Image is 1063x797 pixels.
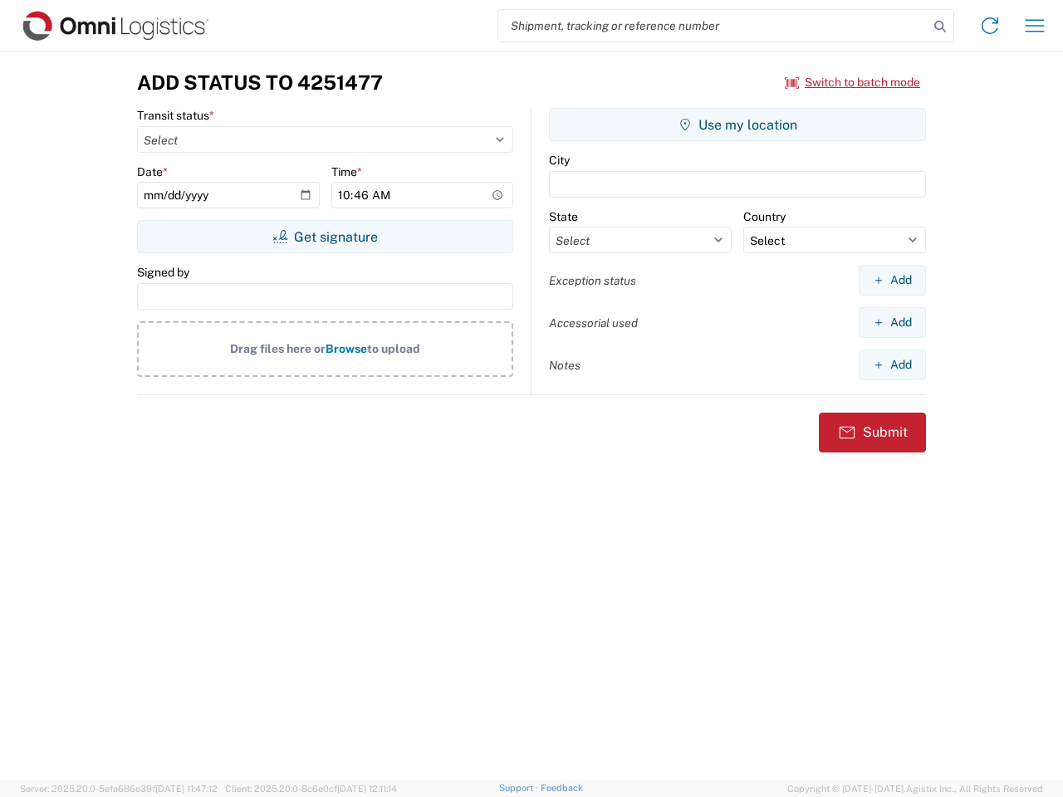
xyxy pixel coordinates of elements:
label: Notes [549,358,580,373]
span: Drag files here or [230,342,326,355]
input: Shipment, tracking or reference number [498,10,928,42]
span: Copyright © [DATE]-[DATE] Agistix Inc., All Rights Reserved [787,781,1043,796]
button: Add [859,307,926,338]
button: Use my location [549,108,926,141]
label: Signed by [137,265,189,280]
label: Date [137,164,168,179]
a: Feedback [541,783,583,793]
span: [DATE] 11:47:12 [155,784,218,794]
label: Accessorial used [549,315,638,330]
label: Time [331,164,362,179]
label: State [549,209,578,224]
span: to upload [367,342,420,355]
button: Add [859,350,926,380]
a: Support [499,783,541,793]
button: Add [859,265,926,296]
span: [DATE] 12:11:14 [337,784,397,794]
span: Client: 2025.20.0-8c6e0cf [225,784,397,794]
label: City [549,153,570,168]
span: Browse [326,342,367,355]
h3: Add Status to 4251477 [137,71,383,95]
button: Submit [819,413,926,452]
span: Server: 2025.20.0-5efa686e39f [20,784,218,794]
label: Country [743,209,786,224]
label: Transit status [137,108,214,123]
label: Exception status [549,273,636,288]
button: Get signature [137,220,513,253]
button: Switch to batch mode [785,69,920,96]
